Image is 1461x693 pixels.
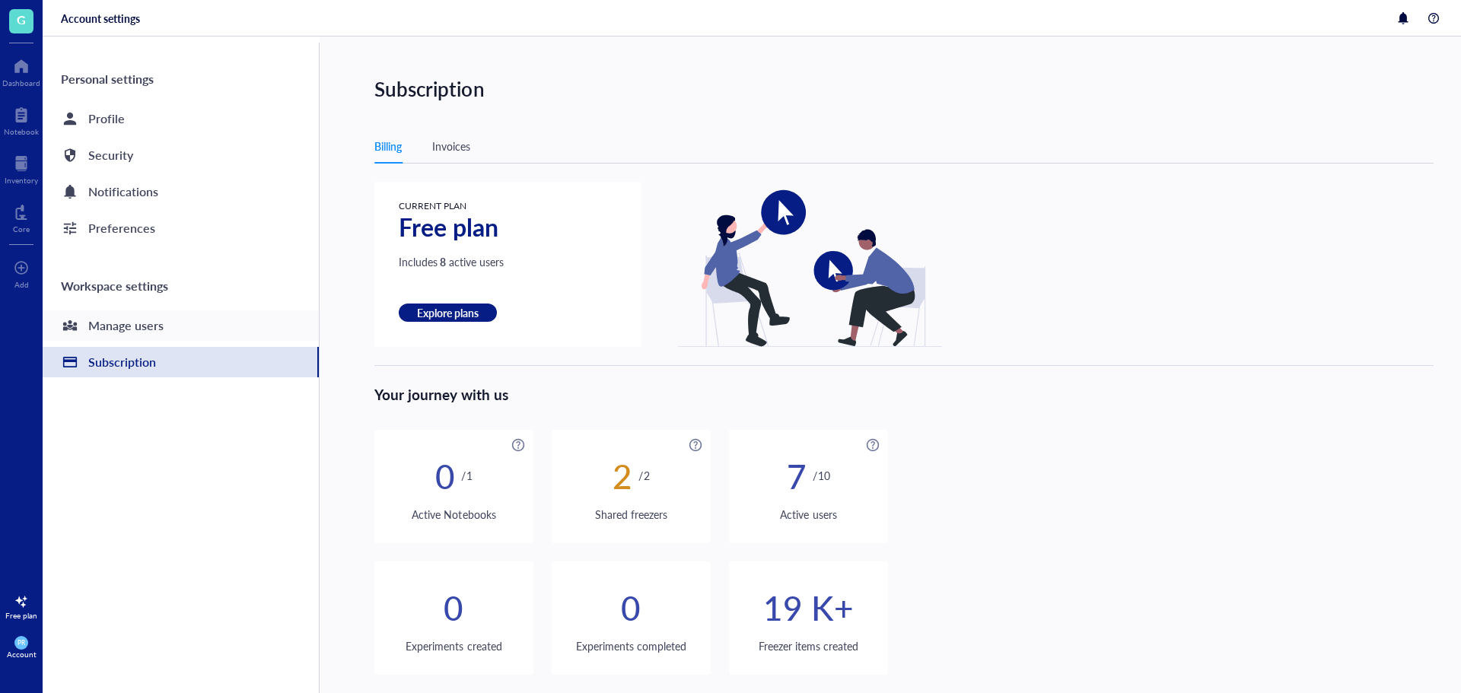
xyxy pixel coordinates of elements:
div: Shared freezers [552,506,711,523]
div: Notifications [88,181,158,202]
div: Inventory [5,176,38,185]
a: Notifications [43,176,319,207]
div: Active Notebooks [374,506,533,523]
div: Dashboard [2,78,40,87]
div: Add [14,280,29,289]
div: Billing [374,138,402,154]
button: Explore plans [399,304,497,322]
div: Notebook [4,127,39,136]
a: Core [13,200,30,234]
a: Security [43,140,319,170]
div: / 10 [813,467,829,484]
a: Profile [43,103,319,134]
span: Explore plans [417,306,479,319]
div: Subscription [374,73,1458,105]
div: Workspace settings [43,268,319,304]
div: 19 K+ [763,599,853,615]
img: upgrade-illus-white-XrKN6sB1.png [678,182,942,347]
a: Inventory [5,151,38,185]
div: Manage users [88,315,164,336]
span: G [17,10,26,29]
div: Subscription [88,351,156,373]
span: 8 [438,253,446,270]
div: 0 [621,599,641,615]
a: Notebook [4,103,39,136]
div: Account settings [61,11,140,25]
div: Active users [729,506,888,523]
div: Freezer items created [729,637,888,654]
a: Explore plans [399,304,504,322]
div: Account [7,650,37,659]
div: Free plan [5,611,37,620]
div: / 1 [461,467,472,484]
div: Security [88,145,133,166]
div: 7 [787,467,807,484]
div: 0 [435,467,455,484]
div: Preferences [88,218,155,239]
div: Free plan [399,218,504,235]
a: Preferences [43,213,319,243]
div: Experiments created [374,637,533,654]
div: 0 [444,599,463,615]
div: Includes active users [399,253,504,270]
a: Subscription [43,347,319,377]
div: Personal settings [43,61,319,97]
div: 2 [613,467,632,484]
span: PR [18,639,25,647]
div: / 2 [638,467,649,484]
div: CURRENT PLAN [399,200,504,212]
div: Core [13,224,30,234]
div: Profile [88,108,125,129]
a: Dashboard [2,54,40,87]
div: Invoices [432,138,470,154]
div: Experiments completed [552,637,711,654]
div: Your journey with us [374,365,1434,405]
a: Manage users [43,310,319,341]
